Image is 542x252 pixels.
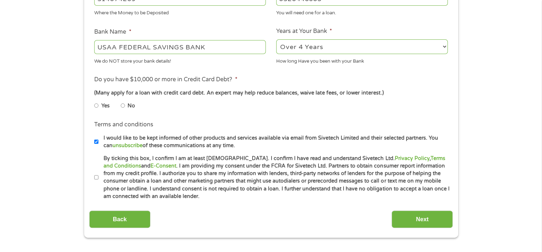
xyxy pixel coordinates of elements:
[94,28,131,36] label: Bank Name
[150,163,176,169] a: E-Consent
[276,7,448,17] div: You will need one for a loan.
[101,102,110,110] label: Yes
[94,55,266,65] div: We do NOT store your bank details!
[128,102,135,110] label: No
[112,142,143,149] a: unsubscribe
[94,121,153,129] label: Terms and conditions
[94,7,266,17] div: Where the Money to be Deposited
[394,155,429,161] a: Privacy Policy
[89,210,150,228] input: Back
[99,155,450,200] label: By ticking this box, I confirm I am at least [DEMOGRAPHIC_DATA]. I confirm I have read and unders...
[94,89,447,97] div: (Many apply for a loan with credit card debt. An expert may help reduce balances, waive late fees...
[104,155,445,169] a: Terms and Conditions
[94,76,237,83] label: Do you have $10,000 or more in Credit Card Debt?
[392,210,453,228] input: Next
[276,55,448,65] div: How long Have you been with your Bank
[99,134,450,150] label: I would like to be kept informed of other products and services available via email from Sivetech...
[276,28,332,35] label: Years at Your Bank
